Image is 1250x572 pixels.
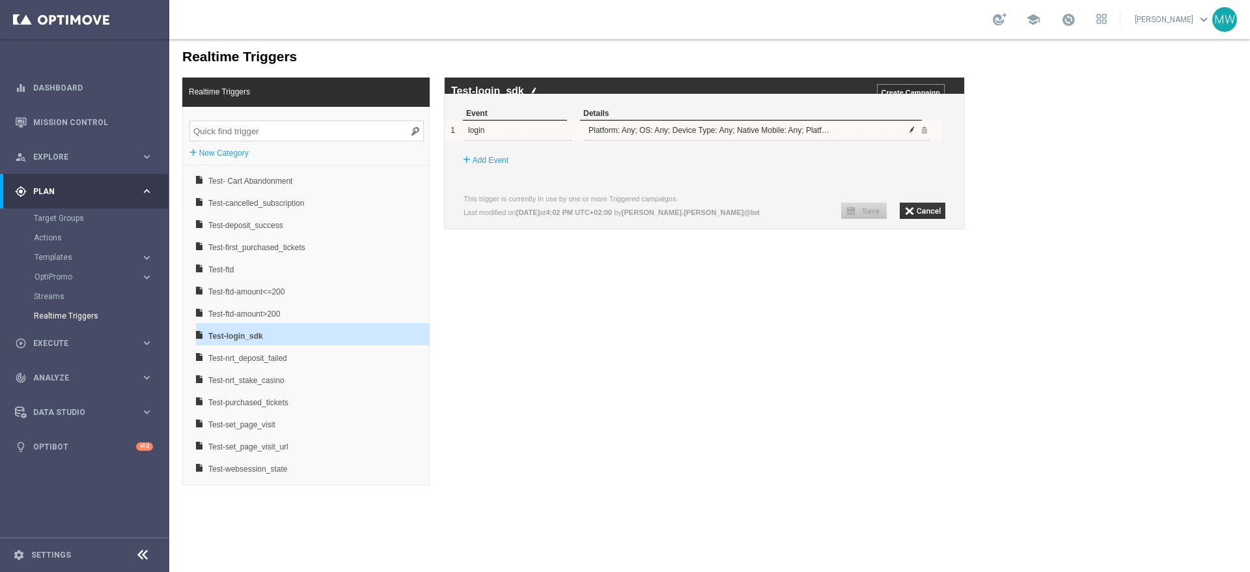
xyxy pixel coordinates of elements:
[39,220,179,242] span: Test-ftd
[141,185,153,197] i: keyboard_arrow_right
[39,197,179,220] span: Test-first_purchased_tickets
[39,345,179,354] div: Test-nrt_stake_casino
[14,442,154,452] button: lightbulb Optibot +10
[14,152,154,162] div: person_search Explore keyboard_arrow_right
[34,291,135,302] a: Streams
[15,186,141,197] div: Plan
[14,186,154,197] button: gps_fixed Plan keyboard_arrow_right
[39,286,179,308] span: Test-login_sdk
[34,311,135,321] a: Realtime Triggers
[14,373,154,383] button: track_changes Analyze keyboard_arrow_right
[39,146,179,155] div: Test- Cart Abandonment
[708,45,775,61] input: Create Campaign
[14,117,154,128] button: Mission Control
[33,70,153,105] a: Dashboard
[294,68,398,81] div: Event
[39,153,179,175] span: Test-cancelled_subscription
[39,131,179,153] span: Test- Cart Abandonment
[35,253,141,261] div: Templates
[39,257,179,266] div: Test-ftd-amount<=200
[33,188,141,195] span: Plan
[141,337,153,349] i: keyboard_arrow_right
[39,419,179,441] span: Test-websession_state
[39,308,179,330] span: Test-nrt_deposit_failed
[1026,12,1040,27] span: school
[15,407,141,418] div: Data Studio
[277,81,286,101] div: 1
[14,83,154,93] button: equalizer Dashboard
[33,153,141,161] span: Explore
[15,70,153,105] div: Dashboard
[15,337,141,349] div: Execute
[35,253,128,261] span: Templates
[141,371,153,384] i: keyboard_arrow_right
[15,441,27,453] i: lightbulb
[34,248,168,267] div: Templates
[14,407,154,418] button: Data Studio keyboard_arrow_right
[141,150,153,163] i: keyboard_arrow_right
[39,190,179,199] div: Test-deposit_success
[15,105,153,139] div: Mission Control
[34,252,154,263] button: Templates keyboard_arrow_right
[34,287,168,306] div: Streams
[1133,10,1212,29] a: [PERSON_NAME]keyboard_arrow_down
[20,107,28,120] label: +
[34,306,168,326] div: Realtime Triggers
[20,81,255,102] input: Quick find trigger
[33,105,153,139] a: Mission Control
[34,233,135,243] a: Actions
[31,551,71,559] a: Settings
[15,372,141,384] div: Analyze
[361,48,368,56] img: edit_white.png
[299,81,403,101] div: login
[15,429,153,464] div: Optibot
[39,323,179,332] div: Test-nrt_deposit_failed
[39,175,179,197] span: Test-deposit_success
[15,372,27,384] i: track_changes
[34,228,168,248] div: Actions
[34,208,168,228] div: Target Groups
[416,81,664,101] div: Platform: Any; OS: Any; Device Type: Any; Native Mobile: Any; Platform: Any; Login Timestamp: Any...
[15,337,27,349] i: play_circle_outline
[141,406,153,418] i: keyboard_arrow_right
[39,264,179,286] span: Test-ftd-amount>200
[39,375,179,397] span: Test-set_page_visit
[13,549,25,561] i: settings
[739,87,747,94] span: Edit
[15,151,27,163] i: person_search
[141,251,153,264] i: keyboard_arrow_right
[39,367,179,377] div: Test-purchased_tickets
[35,273,141,281] div: OptiPromo
[136,442,153,451] div: +10
[30,107,79,121] label: New Category
[14,338,154,349] button: play_circle_outline Execute keyboard_arrow_right
[282,46,355,58] label: Test-login_sdk
[34,213,135,223] a: Target Groups
[294,156,509,164] label: This trigger is currently in use by one or more Triggered campaigns.
[751,87,758,94] span: Delete
[34,272,154,282] button: OptiPromo keyboard_arrow_right
[39,397,179,419] span: Test-set_page_visit_url
[33,429,136,464] a: Optibot
[141,271,153,283] i: keyboard_arrow_right
[33,408,141,416] span: Data Studio
[15,151,141,163] div: Explore
[39,168,179,177] div: Test-cancelled_subscription
[15,82,27,94] i: equalizer
[34,267,168,287] div: OptiPromo
[452,169,590,177] b: [PERSON_NAME].[PERSON_NAME]@lot
[33,374,141,382] span: Analyze
[39,242,179,264] span: Test-ftd-amount<=200
[1212,7,1237,32] div: MW
[294,169,590,177] lable: Last modified on at by
[376,169,443,177] b: 4:02 PM UTC+02:00
[294,114,301,127] label: +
